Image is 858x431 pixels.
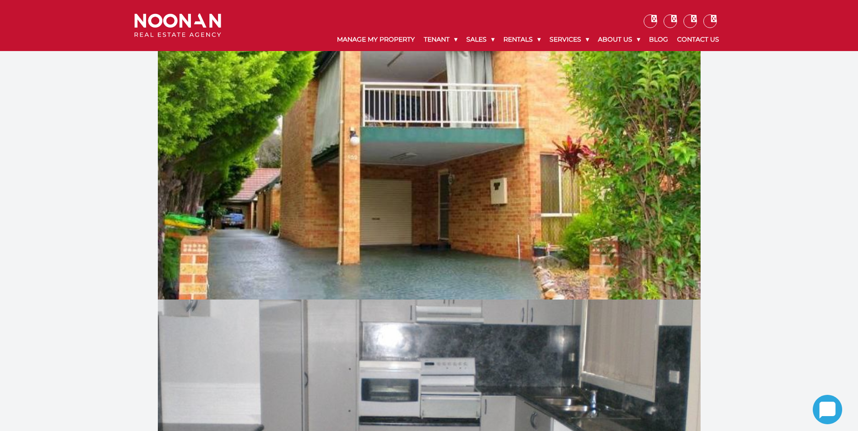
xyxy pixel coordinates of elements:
a: Sales [462,28,499,51]
a: Manage My Property [332,28,419,51]
img: Noonan Real Estate Agency [134,14,221,37]
a: About Us [593,28,645,51]
a: Rentals [499,28,545,51]
a: Blog [645,28,673,51]
a: Tenant [419,28,462,51]
a: Services [545,28,593,51]
a: Contact Us [673,28,724,51]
